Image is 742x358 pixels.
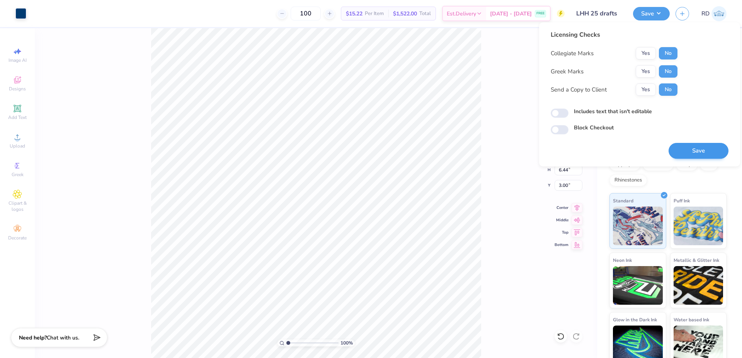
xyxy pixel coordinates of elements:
span: Standard [613,197,633,205]
span: Metallic & Glitter Ink [674,256,719,264]
span: Image AI [9,57,27,63]
span: Add Text [8,114,27,120]
button: No [659,65,677,78]
span: Clipart & logos [4,200,31,212]
a: RD [701,6,727,21]
img: Metallic & Glitter Ink [674,266,723,305]
span: Est. Delivery [447,10,476,18]
button: No [659,83,677,96]
span: Upload [10,143,25,149]
span: Puff Ink [674,197,690,205]
div: Collegiate Marks [551,49,594,58]
span: 100 % [340,339,353,346]
span: Center [555,205,568,210]
span: $15.22 [346,10,362,18]
img: Rommel Del Rosario [711,6,727,21]
button: Yes [636,83,656,96]
span: Neon Ink [613,256,632,264]
img: Standard [613,207,663,245]
span: Total [419,10,431,18]
span: Per Item [365,10,384,18]
label: Includes text that isn't editable [574,107,652,115]
input: Untitled Design [570,6,627,21]
span: Glow in the Dark Ink [613,316,657,324]
div: Licensing Checks [551,30,677,39]
span: Chat with us. [47,334,79,341]
span: Decorate [8,235,27,241]
span: Middle [555,217,568,223]
span: FREE [536,11,545,16]
span: [DATE] - [DATE] [490,10,532,18]
label: Block Checkout [574,124,614,132]
strong: Need help? [19,334,47,341]
span: Bottom [555,242,568,248]
input: – – [291,7,321,20]
img: Puff Ink [674,207,723,245]
span: Water based Ink [674,316,709,324]
span: Designs [9,86,26,92]
span: RD [701,9,710,18]
button: Save [669,143,728,159]
span: $1,522.00 [393,10,417,18]
button: Yes [636,65,656,78]
span: Top [555,230,568,235]
button: No [659,47,677,59]
button: Yes [636,47,656,59]
div: Rhinestones [609,175,647,186]
button: Save [633,7,670,20]
img: Neon Ink [613,266,663,305]
div: Send a Copy to Client [551,85,607,94]
span: Greek [12,171,24,178]
div: Greek Marks [551,67,584,76]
